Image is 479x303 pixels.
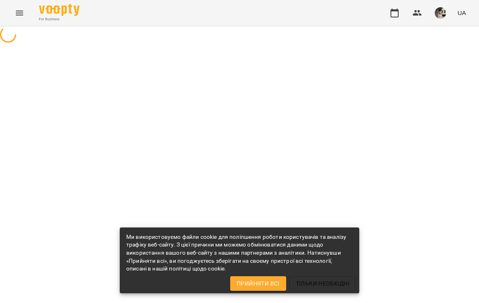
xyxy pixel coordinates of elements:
[10,3,29,23] button: Menu
[457,9,466,17] span: UA
[435,7,446,19] img: cf4d6eb83d031974aacf3fedae7611bc.jpeg
[39,4,80,16] img: Voopty Logo
[454,5,469,20] button: UA
[39,17,80,22] span: For Business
